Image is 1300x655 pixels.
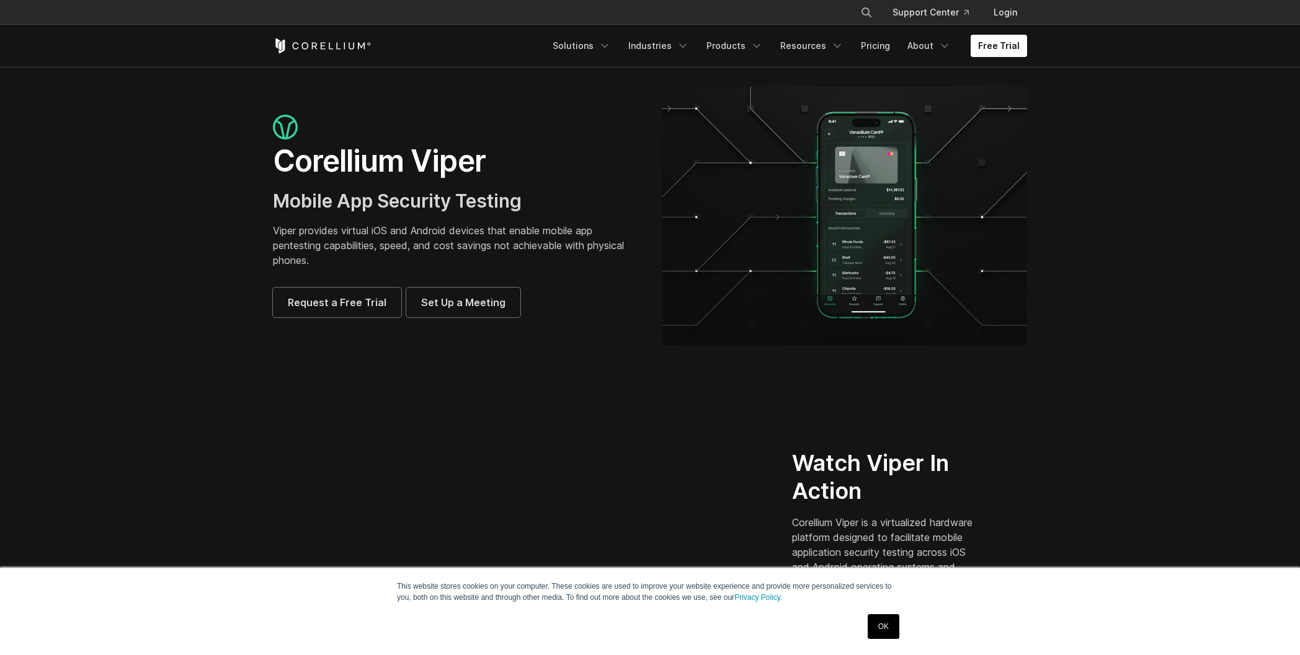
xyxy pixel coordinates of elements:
[273,38,372,53] a: Corellium Home
[421,295,505,310] span: Set Up a Meeting
[397,581,903,603] p: This website stores cookies on your computer. These cookies are used to improve your website expe...
[273,288,401,317] a: Request a Free Trial
[900,35,958,57] a: About
[545,35,618,57] a: Solutions
[855,1,878,24] button: Search
[621,35,697,57] a: Industries
[984,1,1027,24] a: Login
[273,143,638,180] h1: Corellium Viper
[971,35,1027,57] a: Free Trial
[792,515,980,649] p: Corellium Viper is a virtualized hardware platform designed to facilitate mobile application secu...
[699,35,770,57] a: Products
[868,614,899,639] a: OK
[273,190,522,212] span: Mobile App Security Testing
[273,223,638,268] p: Viper provides virtual iOS and Android devices that enable mobile app pentesting capabilities, sp...
[406,288,520,317] a: Set Up a Meeting
[883,1,979,24] a: Support Center
[792,449,980,505] h2: Watch Viper In Action
[288,295,386,310] span: Request a Free Trial
[773,35,851,57] a: Resources
[545,35,1027,57] div: Navigation Menu
[845,1,1027,24] div: Navigation Menu
[662,87,1027,345] img: viper_hero
[853,35,897,57] a: Pricing
[273,115,298,140] img: viper_icon_large
[734,593,782,602] a: Privacy Policy.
